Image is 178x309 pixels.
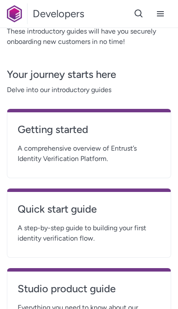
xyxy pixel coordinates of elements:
[18,143,160,164] span: A comprehensive overview of Entrust’s Identity Verification Platform.
[134,9,144,19] svg: Open search button
[18,123,160,136] h4: Getting started
[128,3,150,25] button: Open search button
[33,7,84,21] h1: Developers
[155,9,166,19] svg: Open navigation menu button
[18,202,160,216] h4: Quick start guide
[7,5,22,22] img: Onfido Logo
[18,202,160,223] a: Quick start guide
[150,3,171,25] button: Open navigation menu button
[18,123,160,143] a: Getting started
[18,282,160,303] a: Studio product guide
[7,68,171,81] h3: Your journey starts here
[18,282,160,296] h4: Studio product guide
[18,223,160,244] span: A step-by-step guide to building your first identity verification flow.
[7,85,171,95] span: Delve into our introductory guides
[7,26,171,47] p: These introductory guides will have you securely onboarding new customers in no time!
